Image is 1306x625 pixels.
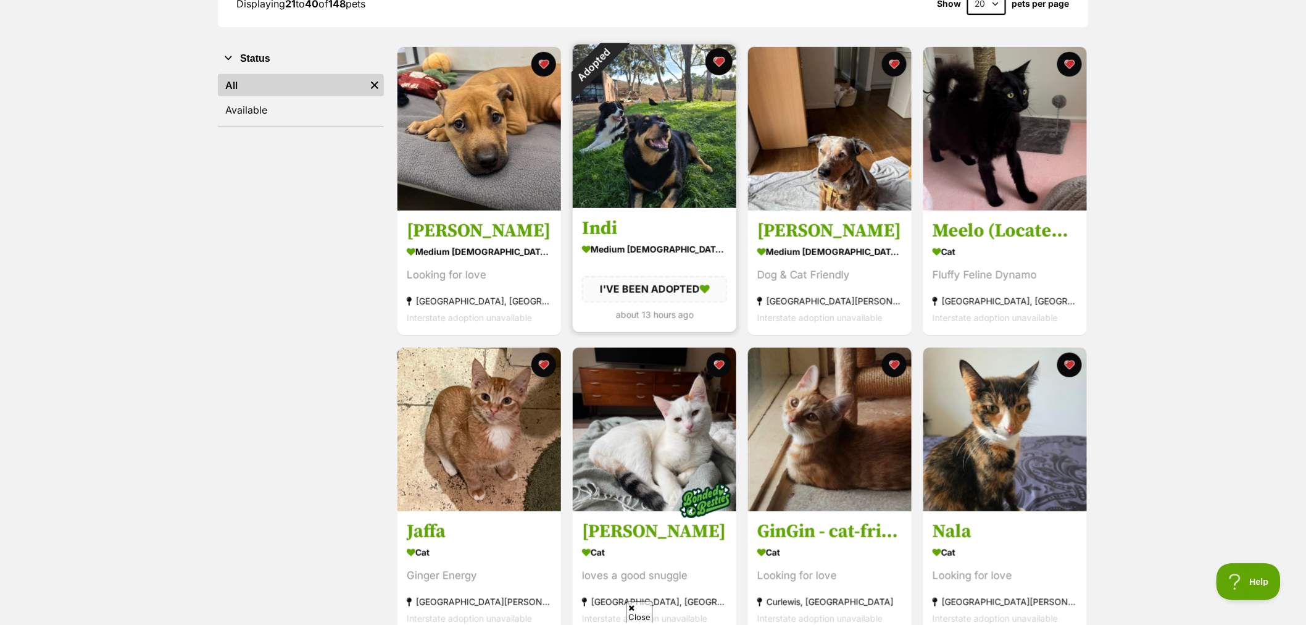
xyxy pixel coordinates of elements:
[748,348,912,511] img: GinGin - cat-friendly, adorable and playful
[531,52,556,77] button: favourite
[582,543,727,561] div: Cat
[933,543,1078,561] div: Cat
[582,217,727,241] h3: Indi
[933,613,1058,624] span: Interstate adoption unavailable
[933,594,1078,610] div: [GEOGRAPHIC_DATA][PERSON_NAME][GEOGRAPHIC_DATA]
[218,99,384,121] a: Available
[407,613,532,624] span: Interstate adoption unavailable
[218,72,384,126] div: Status
[573,198,736,211] a: Adopted
[626,602,653,623] span: Close
[407,267,552,284] div: Looking for love
[218,51,384,67] button: Status
[933,568,1078,584] div: Looking for love
[218,74,365,96] a: All
[1057,353,1082,377] button: favourite
[705,48,733,75] button: favourite
[397,211,561,336] a: [PERSON_NAME] medium [DEMOGRAPHIC_DATA] Dog Looking for love [GEOGRAPHIC_DATA], [GEOGRAPHIC_DATA]...
[933,313,1058,324] span: Interstate adoption unavailable
[582,568,727,584] div: loves a good snuggle
[407,313,532,324] span: Interstate adoption unavailable
[407,243,552,261] div: medium [DEMOGRAPHIC_DATA] Dog
[757,594,902,610] div: Curlewis, [GEOGRAPHIC_DATA]
[748,47,912,211] img: Alejandro
[397,348,561,511] img: Jaffa
[1057,52,1082,77] button: favourite
[582,613,707,624] span: Interstate adoption unavailable
[707,353,731,377] button: favourite
[757,267,902,284] div: Dog & Cat Friendly
[407,594,552,610] div: [GEOGRAPHIC_DATA][PERSON_NAME][GEOGRAPHIC_DATA]
[397,47,561,211] img: Bonnie
[748,211,912,336] a: [PERSON_NAME] medium [DEMOGRAPHIC_DATA] Dog Dog & Cat Friendly [GEOGRAPHIC_DATA][PERSON_NAME], [G...
[933,220,1078,243] h3: Meelo (Located in [GEOGRAPHIC_DATA])
[407,220,552,243] h3: [PERSON_NAME]
[757,220,902,243] h3: [PERSON_NAME]
[582,241,727,259] div: medium [DEMOGRAPHIC_DATA] Dog
[582,520,727,543] h3: [PERSON_NAME]
[582,306,727,323] div: about 13 hours ago
[365,74,384,96] a: Remove filter
[573,348,736,511] img: Shelly
[933,520,1078,543] h3: Nala
[407,568,552,584] div: Ginger Energy
[582,594,727,610] div: [GEOGRAPHIC_DATA], [GEOGRAPHIC_DATA]
[757,613,883,624] span: Interstate adoption unavailable
[757,568,902,584] div: Looking for love
[882,52,907,77] button: favourite
[933,267,1078,284] div: Fluffy Feline Dynamo
[1217,563,1281,600] iframe: Help Scout Beacon - Open
[923,348,1087,511] img: Nala
[407,293,552,310] div: [GEOGRAPHIC_DATA], [GEOGRAPHIC_DATA]
[933,243,1078,261] div: Cat
[757,520,902,543] h3: GinGin - cat-friendly, adorable and playful
[757,293,902,310] div: [GEOGRAPHIC_DATA][PERSON_NAME], [GEOGRAPHIC_DATA]
[407,520,552,543] h3: Jaffa
[757,243,902,261] div: medium [DEMOGRAPHIC_DATA] Dog
[757,313,883,324] span: Interstate adoption unavailable
[582,277,727,303] div: I'VE BEEN ADOPTED
[923,211,1087,336] a: Meelo (Located in [GEOGRAPHIC_DATA]) Cat Fluffy Feline Dynamo [GEOGRAPHIC_DATA], [GEOGRAPHIC_DATA...
[531,353,556,377] button: favourite
[573,208,736,332] a: Indi medium [DEMOGRAPHIC_DATA] Dog I'VE BEEN ADOPTED about 13 hours ago favourite
[923,47,1087,211] img: Meelo (Located in Cheltenham)
[933,293,1078,310] div: [GEOGRAPHIC_DATA], [GEOGRAPHIC_DATA]
[882,353,907,377] button: favourite
[407,543,552,561] div: Cat
[573,44,736,208] img: Indi
[675,470,736,532] img: bonded besties
[757,543,902,561] div: Cat
[557,28,630,102] div: Adopted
